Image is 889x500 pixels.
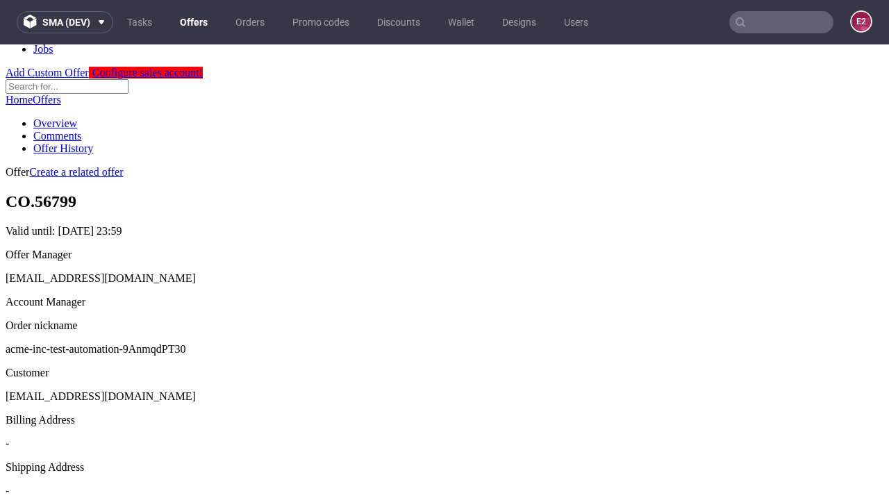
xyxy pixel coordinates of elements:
a: Create a related offer [29,122,123,133]
button: sma (dev) [17,11,113,33]
a: Tasks [119,11,160,33]
div: Customer [6,322,883,335]
a: Comments [33,85,81,97]
h1: CO.56799 [6,148,883,167]
a: Promo codes [284,11,358,33]
input: Search for... [6,35,128,49]
div: Billing Address [6,369,883,382]
p: acme-inc-test-automation-9AnmqdPT30 [6,299,883,311]
a: Wallet [440,11,483,33]
a: Designs [494,11,545,33]
div: Offer Manager [6,204,883,217]
a: Discounts [369,11,429,33]
figcaption: e2 [851,12,871,31]
span: Configure sales account! [92,22,203,34]
a: Offers [172,11,216,33]
div: Account Manager [6,251,883,264]
div: Offer [6,122,883,134]
a: Offer History [33,98,93,110]
div: Order nickname [6,275,883,287]
span: [EMAIL_ADDRESS][DOMAIN_NAME] [6,346,196,358]
div: [EMAIL_ADDRESS][DOMAIN_NAME] [6,228,883,240]
a: Add Custom Offer [6,22,89,34]
a: Offers [33,49,61,61]
a: Overview [33,73,77,85]
span: - [6,440,9,452]
div: Shipping Address [6,417,883,429]
p: Valid until: [6,181,883,193]
a: Home [6,49,33,61]
time: [DATE] 23:59 [58,181,122,192]
a: Orders [227,11,273,33]
a: Configure sales account! [89,22,203,34]
span: sma (dev) [42,17,90,27]
a: Users [556,11,597,33]
span: - [6,393,9,405]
